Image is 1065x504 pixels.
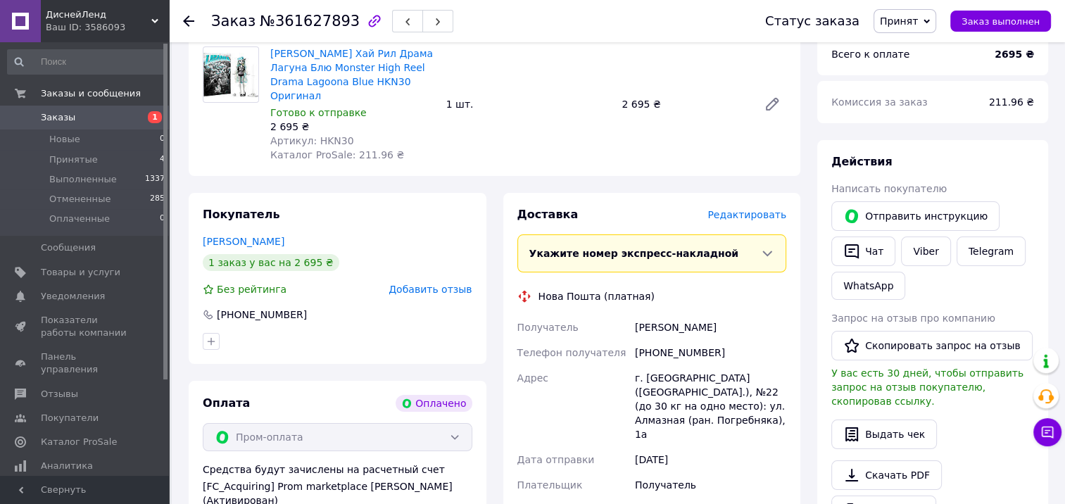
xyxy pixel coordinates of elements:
div: Оплачено [396,395,472,412]
div: Статус заказа [765,14,859,28]
div: г. [GEOGRAPHIC_DATA] ([GEOGRAPHIC_DATA].), №22 (до 30 кг на одно место): ул. Алмазная (ран. Погре... [632,365,789,447]
span: 0 [160,133,165,146]
span: Всего к оплате [831,49,909,60]
img: Кукла Монстер Хай Рил Драма Лагуна Блю Monster High Reel Drama Lagoona Blue HKN30 Оригинал [203,53,258,97]
span: Оплаченные [49,213,110,225]
span: ДиснейЛенд [46,8,151,21]
div: [PHONE_NUMBER] [632,340,789,365]
span: Отзывы [41,388,78,401]
span: Аналитика [41,460,93,472]
span: Принят [880,15,918,27]
span: Добавить отзыв [389,284,472,295]
div: 1 заказ у вас на 2 695 ₴ [203,254,339,271]
div: [PHONE_NUMBER] [215,308,308,322]
div: Нова Пошта (платная) [535,289,658,303]
div: Получатель [632,472,789,498]
span: Показатели работы компании [41,314,130,339]
span: Готово к отправке [270,107,367,118]
span: 285 [150,193,165,206]
button: Скопировать запрос на отзыв [831,331,1033,360]
a: Telegram [957,237,1026,266]
a: [PERSON_NAME] [203,236,284,247]
button: Чат с покупателем [1033,418,1061,446]
span: 4 [160,153,165,166]
span: Дата отправки [517,454,595,465]
span: Новые [49,133,80,146]
span: Уведомления [41,290,105,303]
div: 2 695 ₴ [270,120,435,134]
span: Заказ [211,13,256,30]
span: Заказы [41,111,75,124]
span: Получатель [517,322,579,333]
span: Товары и услуги [41,266,120,279]
span: Доставка [517,208,579,221]
button: Выдать чек [831,420,937,449]
span: Каталог ProSale: 211.96 ₴ [270,149,404,160]
span: Без рейтинга [217,284,286,295]
span: 1 [148,111,162,123]
span: 1337 [145,173,165,186]
span: У вас есть 30 дней, чтобы отправить запрос на отзыв покупателю, скопировав ссылку. [831,367,1023,407]
span: Заказы и сообщения [41,87,141,100]
span: Запрос на отзыв про компанию [831,313,995,324]
span: Заказ выполнен [962,16,1040,27]
a: WhatsApp [831,272,905,300]
span: Покупатели [41,412,99,424]
a: [PERSON_NAME] Хай Рил Драма Лагуна Блю Monster High Reel Drama Lagoona Blue HKN30 Оригинал [270,48,433,101]
span: Телефон получателя [517,347,626,358]
span: Артикул: HKN30 [270,135,354,146]
span: 0 [160,213,165,225]
button: Чат [831,237,895,266]
button: Заказ выполнен [950,11,1051,32]
span: №361627893 [260,13,360,30]
div: [PERSON_NAME] [632,315,789,340]
span: Отмененные [49,193,111,206]
span: Действия [831,155,893,168]
a: Viber [901,237,950,266]
span: Плательщик [517,479,583,491]
span: Написать покупателю [831,183,947,194]
span: Каталог ProSale [41,436,117,448]
div: Вернуться назад [183,14,194,28]
input: Поиск [7,49,166,75]
button: Отправить инструкцию [831,201,1000,231]
span: Адрес [517,372,548,384]
span: Панель управления [41,351,130,376]
div: [DATE] [632,447,789,472]
span: Комиссия за заказ [831,96,928,108]
span: Принятые [49,153,98,166]
span: Сообщения [41,241,96,254]
div: Ваш ID: 3586093 [46,21,169,34]
span: Укажите номер экспресс-накладной [529,248,739,259]
span: Выполненные [49,173,117,186]
a: Скачать PDF [831,460,942,490]
b: 2695 ₴ [995,49,1034,60]
span: Оплата [203,396,250,410]
span: Покупатель [203,208,279,221]
span: 211.96 ₴ [989,96,1034,108]
div: 1 шт. [441,94,617,114]
span: Редактировать [707,209,786,220]
div: 2 695 ₴ [616,94,752,114]
a: Редактировать [758,90,786,118]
